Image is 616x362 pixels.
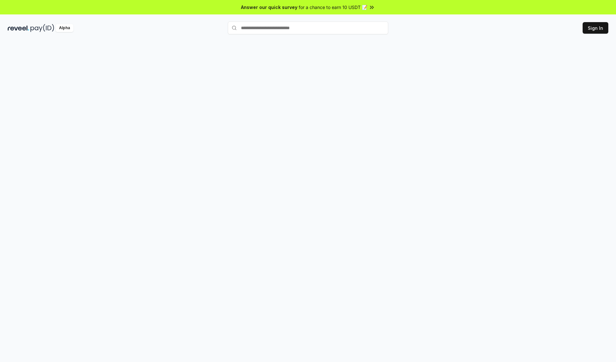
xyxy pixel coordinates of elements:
img: reveel_dark [8,24,29,32]
div: Alpha [56,24,73,32]
span: Answer our quick survey [241,4,297,11]
img: pay_id [30,24,54,32]
button: Sign In [583,22,608,34]
span: for a chance to earn 10 USDT 📝 [299,4,367,11]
